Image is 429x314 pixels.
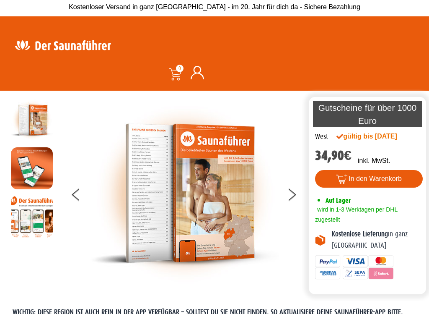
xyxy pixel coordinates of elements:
span: wird in 1-3 Werktagen per DHL zugestellt [315,206,397,223]
span: Kostenloser Versand in ganz [GEOGRAPHIC_DATA] - im 20. Jahr für dich da - Sichere Bezahlung [69,3,360,10]
div: West [315,131,328,142]
img: Anleitung7tn [11,196,53,238]
img: der-saunafuehrer-2025-west [90,99,279,288]
p: in ganz [GEOGRAPHIC_DATA] [332,229,420,251]
img: der-saunafuehrer-2025-west [11,99,53,141]
span: 0 [176,65,183,72]
p: inkl. MwSt. [358,156,390,166]
img: MOCKUP-iPhone_regional [11,147,53,189]
span: Auf Lager [326,196,351,204]
p: Gutscheine für über 1000 Euro [313,101,422,127]
bdi: 34,90 [315,148,351,163]
div: gültig bis [DATE] [336,131,401,141]
button: In den Warenkorb [315,170,423,188]
b: Kostenlose Lieferung [332,230,388,238]
span: € [344,148,351,163]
